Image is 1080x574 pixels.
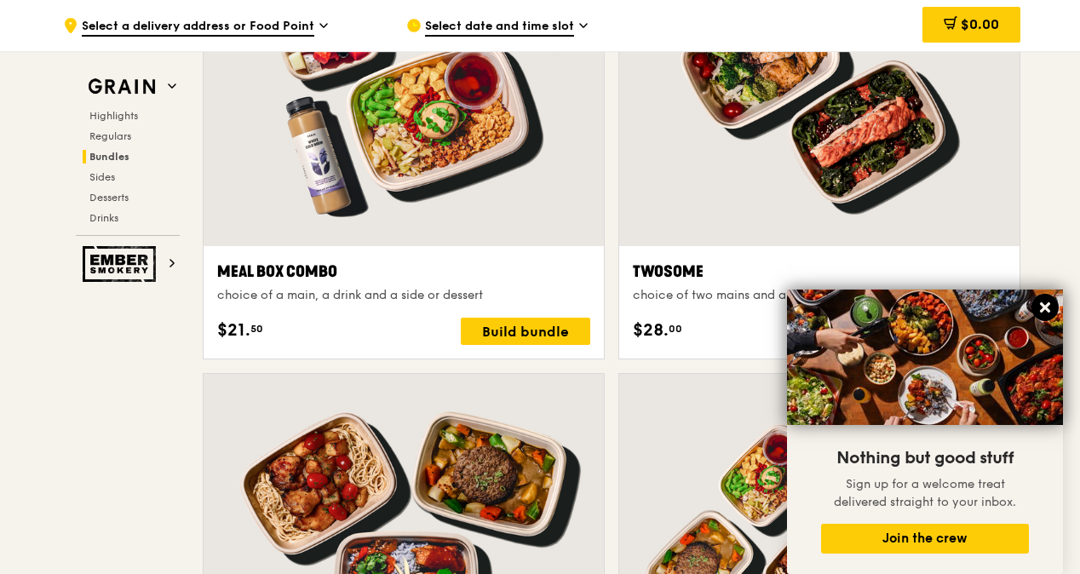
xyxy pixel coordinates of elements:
[961,16,999,32] span: $0.00
[217,318,250,343] span: $21.
[89,212,118,224] span: Drinks
[82,18,314,37] span: Select a delivery address or Food Point
[669,322,682,336] span: 00
[787,290,1063,425] img: DSC07876-Edit02-Large.jpeg
[83,246,161,282] img: Ember Smokery web logo
[217,260,590,284] div: Meal Box Combo
[83,72,161,102] img: Grain web logo
[834,477,1016,509] span: Sign up for a welcome treat delivered straight to your inbox.
[89,151,129,163] span: Bundles
[1031,294,1059,321] button: Close
[821,524,1029,554] button: Join the crew
[250,322,263,336] span: 50
[633,287,1006,304] div: choice of two mains and an option of drinks, desserts and sides
[633,260,1006,284] div: Twosome
[89,130,131,142] span: Regulars
[836,448,1014,468] span: Nothing but good stuff
[89,192,129,204] span: Desserts
[461,318,590,345] div: Build bundle
[89,110,138,122] span: Highlights
[89,171,115,183] span: Sides
[425,18,574,37] span: Select date and time slot
[217,287,590,304] div: choice of a main, a drink and a side or dessert
[633,318,669,343] span: $28.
